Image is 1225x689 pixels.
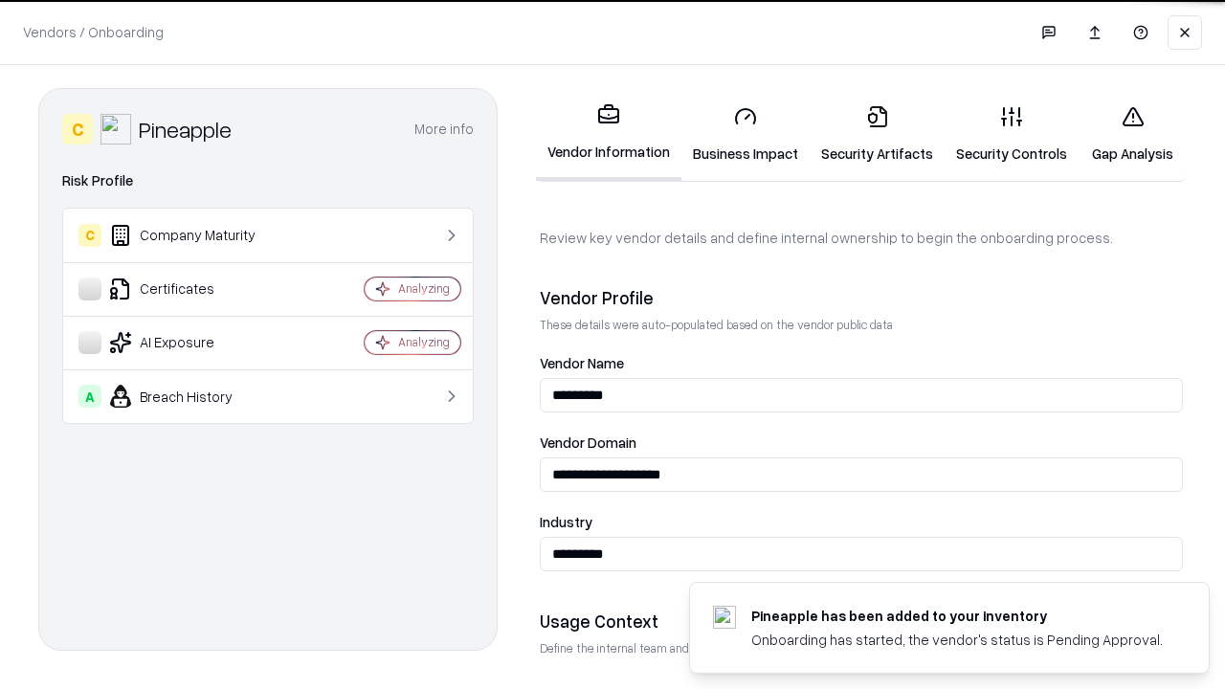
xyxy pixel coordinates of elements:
div: Analyzing [398,334,450,350]
div: C [78,224,101,247]
a: Security Controls [945,90,1079,179]
label: Vendor Domain [540,435,1183,450]
a: Business Impact [681,90,810,179]
p: Review key vendor details and define internal ownership to begin the onboarding process. [540,228,1183,248]
div: Usage Context [540,610,1183,633]
img: Pineapple [100,114,131,144]
p: These details were auto-populated based on the vendor public data [540,317,1183,333]
img: pineappleenergy.com [713,606,736,629]
a: Security Artifacts [810,90,945,179]
div: Breach History [78,385,307,408]
div: Risk Profile [62,169,474,192]
p: Vendors / Onboarding [23,22,164,42]
label: Industry [540,515,1183,529]
p: Define the internal team and reason for using this vendor. This helps assess business relevance a... [540,640,1183,656]
button: More info [414,112,474,146]
div: A [78,385,101,408]
label: Vendor Name [540,356,1183,370]
div: Analyzing [398,280,450,297]
div: AI Exposure [78,331,307,354]
div: Pineapple has been added to your inventory [751,606,1163,626]
div: Certificates [78,278,307,300]
div: Onboarding has started, the vendor's status is Pending Approval. [751,630,1163,650]
div: Vendor Profile [540,286,1183,309]
div: Company Maturity [78,224,307,247]
a: Vendor Information [536,88,681,181]
a: Gap Analysis [1079,90,1187,179]
div: Pineapple [139,114,232,144]
div: C [62,114,93,144]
